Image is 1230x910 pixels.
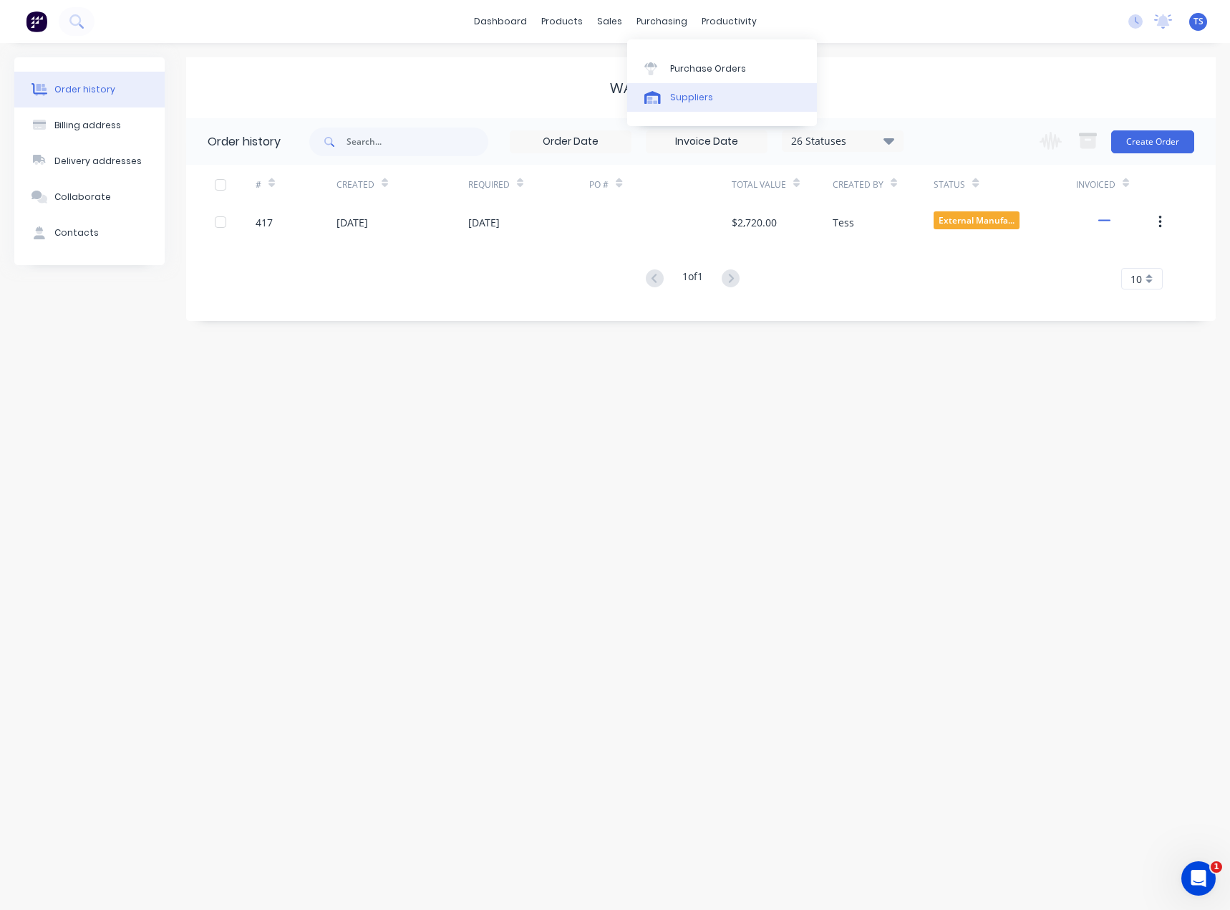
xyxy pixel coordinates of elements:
button: Collaborate [14,179,165,215]
div: Created By [833,165,934,204]
div: productivity [694,11,764,32]
div: Contacts [54,226,99,239]
div: Invoiced [1076,178,1115,191]
div: sales [590,11,629,32]
button: Order history [14,72,165,107]
div: purchasing [629,11,694,32]
button: Billing address [14,107,165,143]
div: PO # [589,165,731,204]
button: Delivery addresses [14,143,165,179]
div: [DATE] [468,215,500,230]
div: products [534,11,590,32]
button: Create Order [1111,130,1194,153]
span: 10 [1130,272,1142,287]
div: Status [934,165,1075,204]
a: Suppliers [627,83,817,112]
div: Purchase Orders [670,62,746,75]
div: Order history [208,133,281,150]
div: Tess [833,215,854,230]
a: dashboard [467,11,534,32]
iframe: Intercom live chat [1181,861,1216,896]
div: Created [336,178,374,191]
div: Order history [54,83,115,96]
div: Total Value [732,165,833,204]
button: Contacts [14,215,165,251]
div: Status [934,178,965,191]
input: Invoice Date [647,131,767,153]
img: Factory [26,11,47,32]
div: Required [468,178,510,191]
div: 1 of 1 [682,269,703,289]
div: 26 Statuses [783,133,903,149]
div: Delivery addresses [54,155,142,168]
div: [DATE] [336,215,368,230]
div: Created By [833,178,883,191]
div: Total Value [732,178,786,191]
div: 417 [256,215,273,230]
a: Purchase Orders [627,54,817,82]
div: PO # [589,178,609,191]
span: External Manufa... [934,211,1020,229]
span: 1 [1211,861,1222,873]
div: Invoiced [1076,165,1157,204]
input: Order Date [510,131,631,153]
div: # [256,165,336,204]
div: Suppliers [670,91,713,104]
div: WAM [GEOGRAPHIC_DATA] [610,80,793,97]
input: Search... [347,128,488,156]
div: Billing address [54,119,121,132]
div: Created [336,165,468,204]
div: Collaborate [54,191,111,203]
div: # [256,178,261,191]
div: Required [468,165,590,204]
span: TS [1193,15,1204,28]
div: $2,720.00 [732,215,777,230]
